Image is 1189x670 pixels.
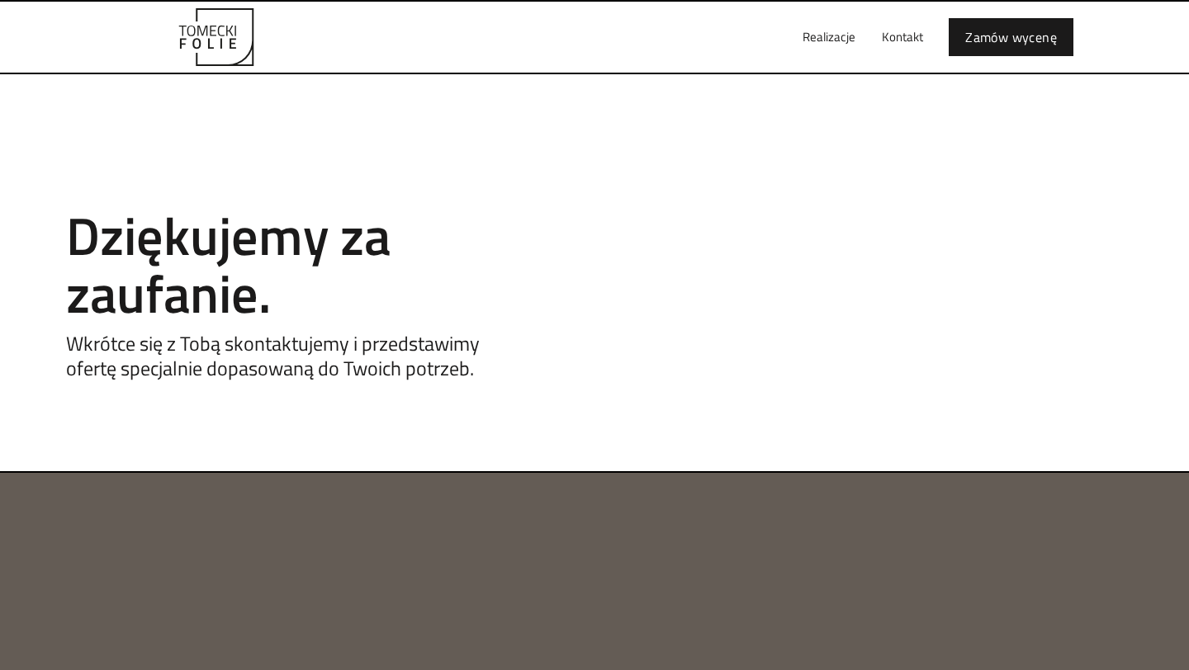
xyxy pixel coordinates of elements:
a: Kontakt [869,11,936,64]
a: Zamów wycenę [949,18,1073,56]
a: Realizacje [789,11,869,64]
h2: Dziękujemy za zaufanie. [66,206,528,323]
h1: Contact [66,173,528,190]
h5: Wkrótce się z Tobą skontaktujemy i przedstawimy ofertę specjalnie dopasowaną do Twoich potrzeb. [66,331,528,380]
